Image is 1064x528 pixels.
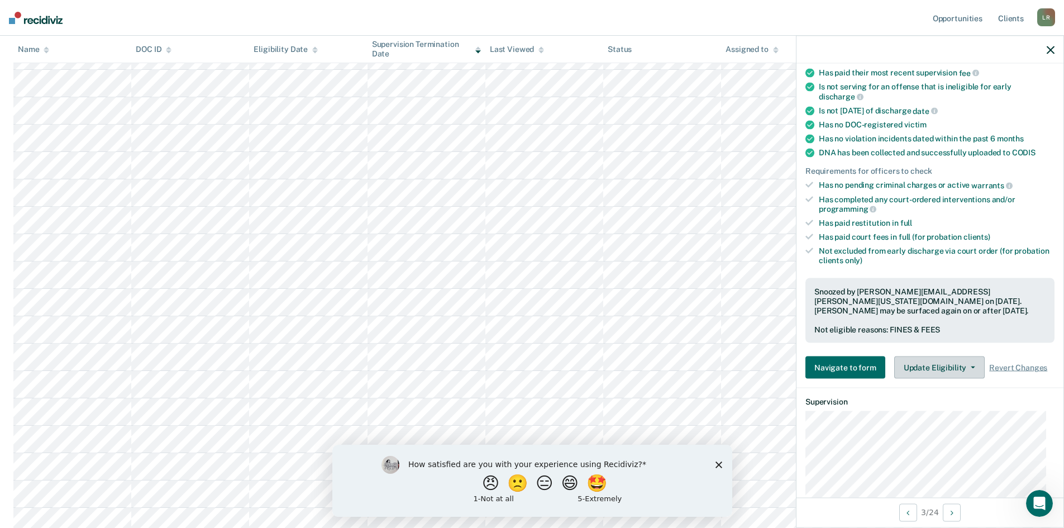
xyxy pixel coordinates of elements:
[913,106,937,115] span: date
[971,181,1013,190] span: warrants
[372,40,481,59] div: Supervision Termination Date
[805,167,1055,176] div: Requirements for officers to check
[819,134,1055,144] div: Has no violation incidents dated within the past 6
[845,255,862,264] span: only)
[819,246,1055,265] div: Not excluded from early discharge via court order (for probation clients
[805,397,1055,407] dt: Supervision
[1037,8,1055,26] div: L R
[805,356,885,379] button: Navigate to form
[9,12,63,24] img: Recidiviz
[959,68,979,77] span: fee
[894,356,985,379] button: Update Eligibility
[819,106,1055,116] div: Is not [DATE] of discharge
[814,287,1046,315] div: Snoozed by [PERSON_NAME][EMAIL_ADDRESS][PERSON_NAME][US_STATE][DOMAIN_NAME] on [DATE]. [PERSON_NA...
[819,92,863,101] span: discharge
[796,497,1063,527] div: 3 / 24
[943,503,961,521] button: Next Opportunity
[819,204,876,213] span: programming
[989,363,1047,372] span: Revert Changes
[997,134,1024,143] span: months
[819,68,1055,78] div: Has paid their most recent supervision
[819,180,1055,191] div: Has no pending criminal charges or active
[1012,148,1036,157] span: CODIS
[18,45,49,54] div: Name
[963,232,990,241] span: clients)
[332,445,732,517] iframe: Survey by Kim from Recidiviz
[136,45,171,54] div: DOC ID
[490,45,544,54] div: Last Viewed
[814,325,1046,334] div: Not eligible reasons: FINES & FEES
[819,232,1055,242] div: Has paid court fees in full (for probation
[805,356,890,379] a: Navigate to form link
[726,45,778,54] div: Assigned to
[819,120,1055,130] div: Has no DOC-registered
[819,148,1055,158] div: DNA has been collected and successfully uploaded to
[819,194,1055,213] div: Has completed any court-ordered interventions and/or
[899,503,917,521] button: Previous Opportunity
[819,218,1055,228] div: Has paid restitution in
[904,120,927,129] span: victim
[900,218,912,227] span: full
[1026,490,1053,517] iframe: Intercom live chat
[819,82,1055,101] div: Is not serving for an offense that is ineligible for early
[608,45,632,54] div: Status
[254,45,318,54] div: Eligibility Date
